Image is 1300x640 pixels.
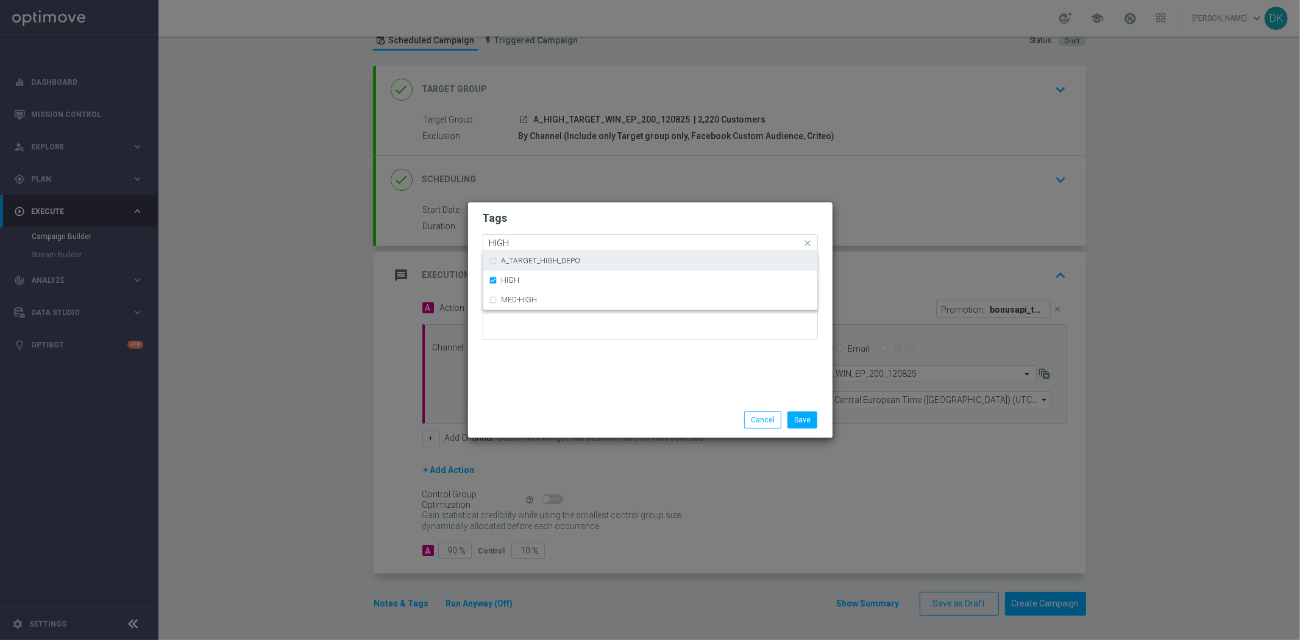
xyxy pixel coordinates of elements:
[489,290,811,310] div: MED-HIGH
[502,277,520,284] label: HIGH
[787,411,817,428] button: Save
[744,411,781,428] button: Cancel
[502,296,538,304] label: MED-HIGH
[489,251,811,271] div: A_TARGET_HIGH_DEPO
[483,234,818,251] ng-select: A, HIGH
[502,257,581,265] label: A_TARGET_HIGH_DEPO
[483,211,818,226] h2: Tags
[489,271,811,290] div: HIGH
[483,251,818,310] ng-dropdown-panel: Options list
